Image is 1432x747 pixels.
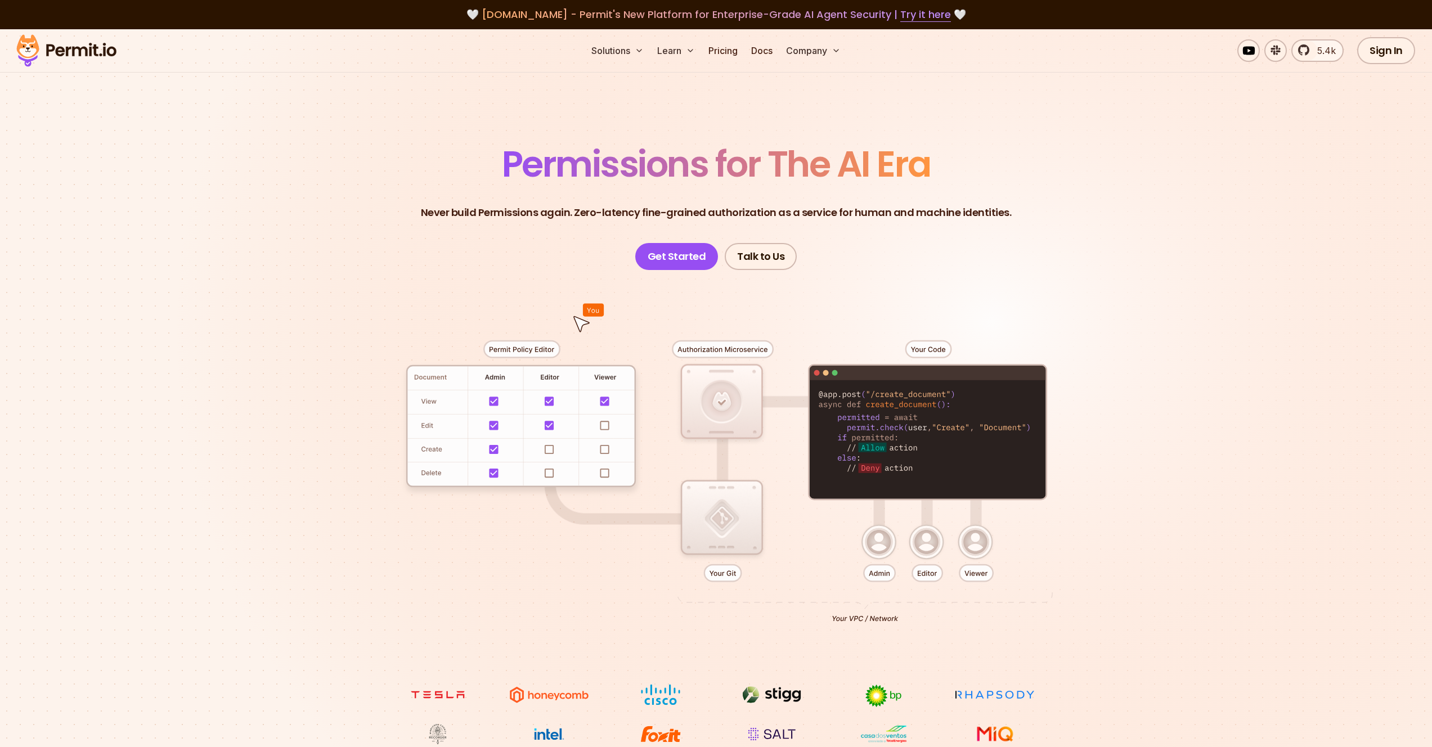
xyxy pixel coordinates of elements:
p: Never build Permissions again. Zero-latency fine-grained authorization as a service for human and... [421,205,1012,220]
img: bp [841,684,926,708]
a: Docs [747,39,777,62]
img: Maricopa County Recorder\'s Office [396,723,480,745]
a: 5.4k [1291,39,1344,62]
img: Permit logo [11,31,122,70]
a: Pricing [704,39,742,62]
img: Rhapsody Health [953,684,1037,705]
img: tesla [396,684,480,705]
div: 🤍 🤍 [27,7,1405,22]
span: 5.4k [1310,44,1336,57]
a: Try it here [900,7,951,22]
a: Get Started [635,243,719,270]
img: MIQ [957,724,1033,744]
img: Intel [507,723,591,745]
img: Honeycomb [507,684,591,705]
img: Stigg [730,684,814,705]
img: Cisco [618,684,703,705]
span: Permissions for The AI Era [502,139,931,189]
a: Talk to Us [725,243,797,270]
img: salt [730,723,814,745]
button: Learn [653,39,699,62]
img: Foxit [618,723,703,745]
span: [DOMAIN_NAME] - Permit's New Platform for Enterprise-Grade AI Agent Security | [482,7,951,21]
img: Casa dos Ventos [841,723,926,745]
a: Sign In [1357,37,1415,64]
button: Solutions [587,39,648,62]
button: Company [782,39,845,62]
